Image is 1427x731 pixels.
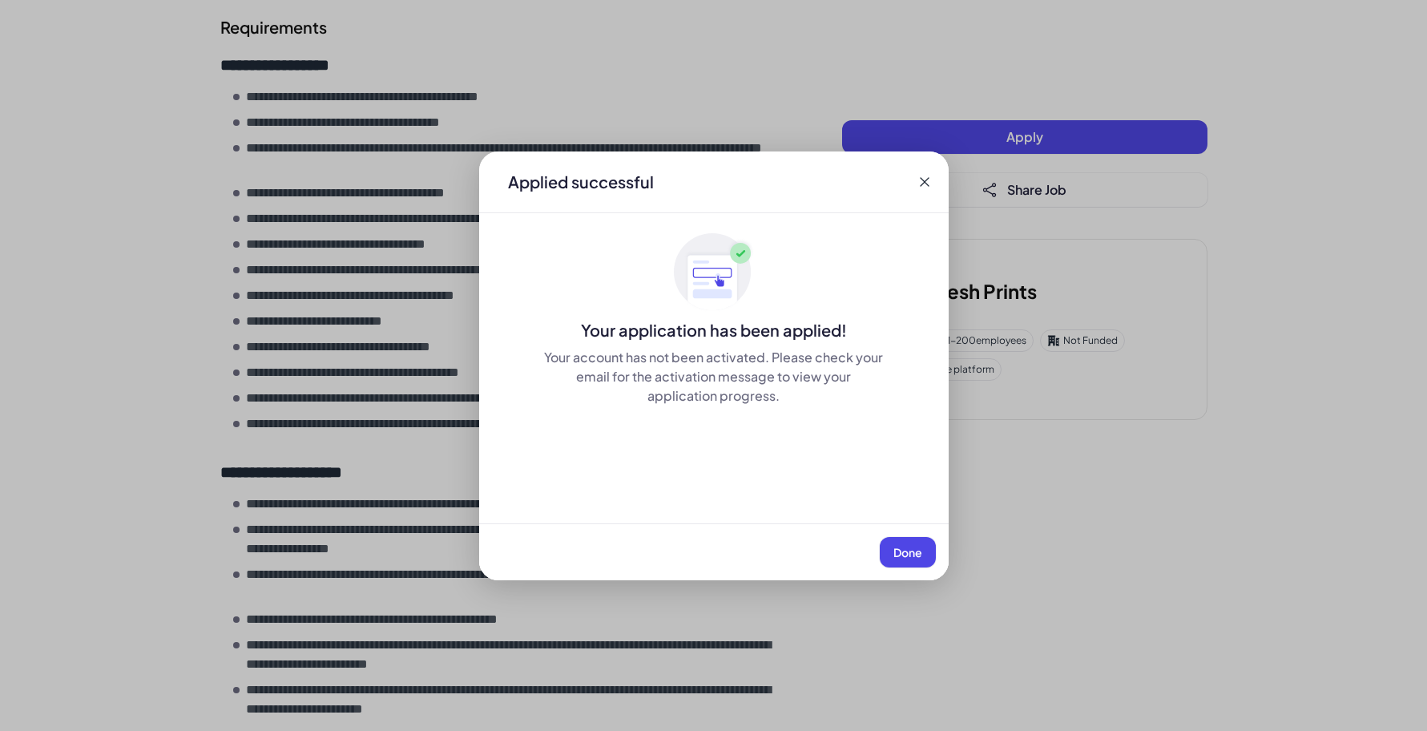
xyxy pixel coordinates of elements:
[893,545,922,559] span: Done
[880,537,936,567] button: Done
[508,171,654,193] div: Applied successful
[479,319,949,341] div: Your application has been applied!
[543,348,885,406] div: Your account has not been activated. Please check your email for the activation message to view y...
[674,232,754,313] img: ApplyedMaskGroup3.svg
